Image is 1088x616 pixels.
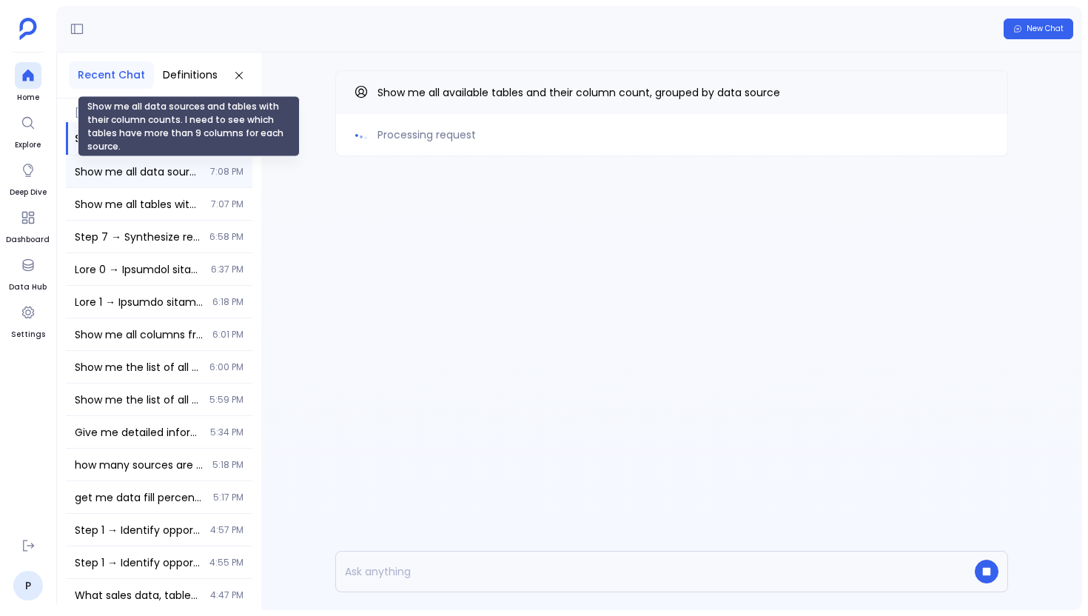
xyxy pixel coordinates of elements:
img: loading [354,126,369,144]
span: 6:37 PM [211,264,244,275]
span: Show me all columns from product_usage table and product_usage_extended table specifically [75,327,204,342]
span: 4:55 PM [209,557,244,569]
button: Recent Chat [69,61,154,89]
span: how many sources are there in my system how many tables are enabled ? [75,458,204,472]
span: [DATE] [66,98,252,119]
span: Explore [15,139,41,151]
span: Show me the list of all columns from Product Usage table [75,392,201,407]
span: New Chat [1027,24,1064,34]
span: 7:07 PM [211,198,244,210]
span: Give me detailed information about the Type column in salesforce_opportunities table including da... [75,425,201,440]
a: Home [15,62,41,104]
span: Deep Dive [10,187,47,198]
span: What sales data, tables, and metrics are available for benchmarking analysis? Show me sales-relat... [75,588,201,603]
span: Show me all data sources and tables with their column counts. I need to see which tables have mor... [75,164,201,179]
span: Step 3 → Extract comprehensive call activity data for stalled opportunities from Step 1 using CAL... [75,295,204,309]
span: 6:00 PM [209,361,244,373]
button: Definitions [154,61,226,89]
span: 5:59 PM [209,394,244,406]
span: Show me all available tables and their column count, grouped by data source [377,85,780,100]
span: get me data fill percentage of id column in account table [75,490,204,505]
button: New Chat [1004,19,1073,39]
span: 7:08 PM [210,166,244,178]
span: Home [15,92,41,104]
a: P [13,571,43,600]
a: Explore [15,110,41,151]
a: Settings [11,299,45,341]
div: Show me all data sources and tables with their column counts. I need to see which tables have mor... [78,96,300,157]
span: 5:18 PM [212,459,244,471]
a: Deep Dive [10,157,47,198]
span: Show me the list of all columns specifically from product_usage and product_usage_extended tables [75,360,201,375]
span: Step 3 → Generate actionable risk customer insights and recommendations based on Step 2 enriched ... [75,262,202,277]
span: Step 1 → Identify opportunities stalled in current stage for >60 days Query the salesforce_opport... [75,555,201,570]
span: Dashboard [6,234,50,246]
span: 4:47 PM [210,589,244,601]
span: 6:01 PM [212,329,244,341]
span: Show me all tables with their column counts, specifically list tables that have more than 9 columns [75,197,202,212]
span: Data Hub [9,281,47,293]
span: Step 7 → Synthesize reactivation strategy insights by industry, deal size, stage, and rep perform... [75,230,201,244]
a: Data Hub [9,252,47,293]
span: 6:18 PM [212,296,244,308]
span: 4:57 PM [210,524,244,536]
span: 6:58 PM [209,231,244,243]
img: petavue logo [19,18,37,40]
span: Processing request [377,126,476,144]
span: Step 1 → Identify opportunities stalled in current stage for >60 days Query the salesforce_opport... [75,523,201,538]
a: Dashboard [6,204,50,246]
span: Settings [11,329,45,341]
span: 5:34 PM [210,426,244,438]
span: 5:17 PM [213,492,244,503]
